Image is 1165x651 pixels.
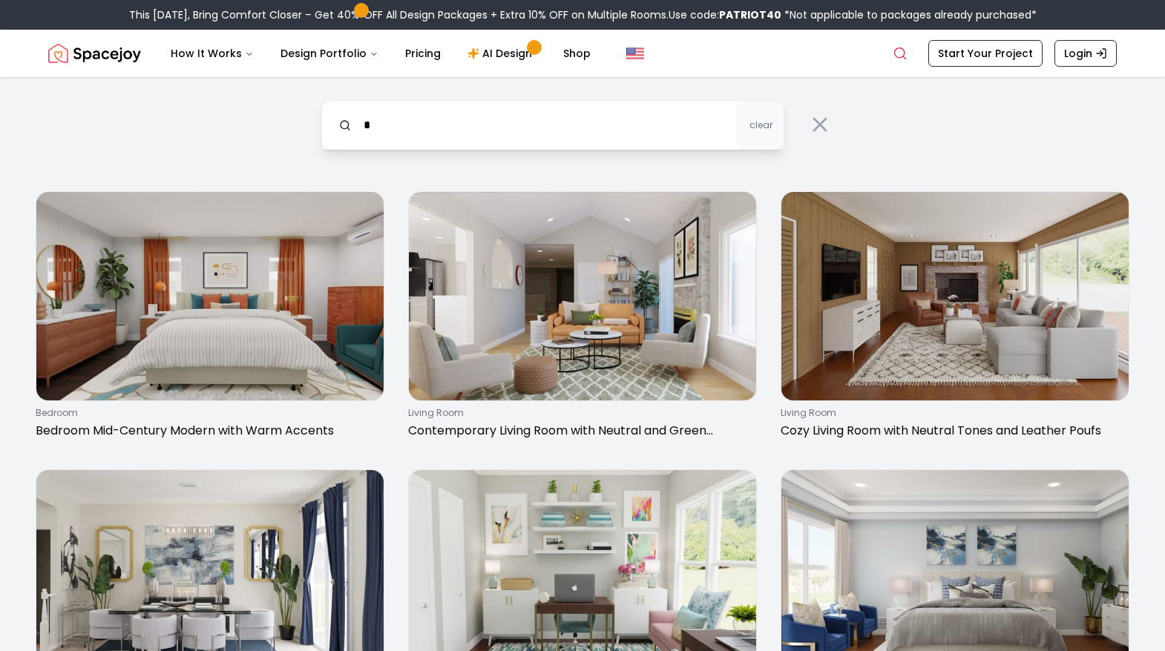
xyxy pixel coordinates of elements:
div: This [DATE], Bring Comfort Closer – Get 40% OFF All Design Packages + Extra 10% OFF on Multiple R... [129,7,1037,22]
p: living room [408,407,751,419]
img: Bedroom Mid-Century Modern with Warm Accents [36,192,384,400]
a: Pricing [393,39,453,68]
button: How It Works [159,39,266,68]
span: Use code: [669,7,781,22]
nav: Global [48,30,1117,77]
img: United States [626,44,644,62]
a: Spacejoy [48,39,141,68]
b: PATRIOT40 [719,7,781,22]
a: Bedroom Mid-Century Modern with Warm AccentsbedroomBedroom Mid-Century Modern with Warm Accents [36,191,384,446]
p: Bedroom Mid-Century Modern with Warm Accents [36,422,378,440]
img: Spacejoy Logo [48,39,141,68]
a: AI Design [456,39,548,68]
a: Start Your Project [928,40,1043,67]
button: clear [737,101,784,150]
span: *Not applicable to packages already purchased* [781,7,1037,22]
span: clear [749,119,772,131]
button: Design Portfolio [269,39,390,68]
p: Cozy Living Room with Neutral Tones and Leather Poufs [781,422,1123,440]
nav: Main [159,39,603,68]
a: Contemporary Living Room with Neutral and Green Accentsliving roomContemporary Living Room with N... [408,191,757,446]
p: bedroom [36,407,378,419]
img: Contemporary Living Room with Neutral and Green Accents [409,192,756,400]
img: Cozy Living Room with Neutral Tones and Leather Poufs [781,192,1129,400]
a: Cozy Living Room with Neutral Tones and Leather Poufsliving roomCozy Living Room with Neutral Ton... [781,191,1129,446]
a: Login [1054,40,1117,67]
p: Contemporary Living Room with Neutral and Green Accents [408,422,751,440]
a: Shop [551,39,603,68]
p: living room [781,407,1123,419]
